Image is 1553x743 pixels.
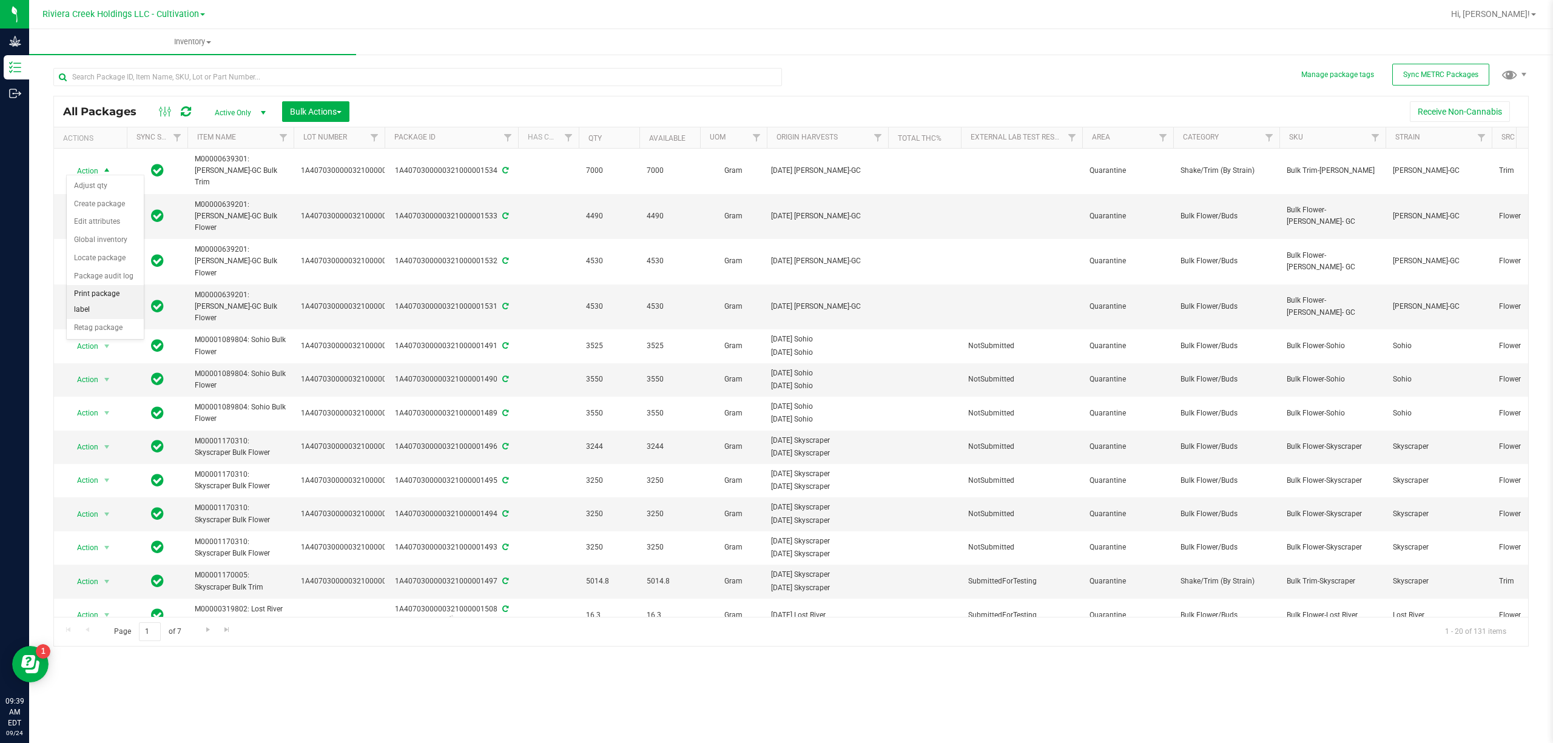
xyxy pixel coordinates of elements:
span: M00001170005: Skyscraper Bulk Trim [195,570,286,593]
span: 1A4070300000321000001491 [301,340,403,352]
p: 09:39 AM EDT [5,696,24,728]
span: Bulk Flower/Buds [1181,340,1272,352]
span: Quarantine [1090,210,1166,222]
span: Bulk Flower-Skyscraper [1287,475,1378,486]
div: Value 1: 2025-08-18 Sohio [771,334,884,345]
span: Bulk Flower/Buds [1181,255,1272,267]
span: 16.3 [647,610,693,621]
span: Sync METRC Packages [1403,70,1478,79]
span: select [99,573,115,590]
span: Sync from Compliance System [500,409,508,417]
span: 1A4070300000321000001496 [301,441,403,452]
span: 1A4070300000321000001497 [301,576,403,587]
span: Gram [707,165,760,177]
a: Filter [1366,127,1386,148]
div: Actions [63,134,122,143]
a: Filter [498,127,518,148]
span: 1A4070300000321000001534 [301,165,403,177]
span: In Sync [151,337,164,354]
span: Lost River [1393,610,1484,621]
button: Receive Non-Cannabis [1410,101,1510,122]
div: Value 2: 2025-08-18 Skyscraper [771,515,884,526]
span: Action [66,338,99,355]
span: Gram [707,508,760,520]
span: 1A4070300000321000001533 [301,210,403,222]
span: Skyscraper [1393,475,1484,486]
inline-svg: Grow [9,35,21,47]
a: Filter [1472,127,1492,148]
th: Has COA [518,127,579,149]
span: Skyscraper [1393,441,1484,452]
span: 1A4070300000321000001490 [301,374,403,385]
a: Filter [1259,127,1279,148]
span: M00001170310: Skyscraper Bulk Flower [195,435,286,459]
span: Shake/Trim (By Strain) [1181,165,1272,177]
span: Quarantine [1090,576,1166,587]
span: 1A4070300000321000001531 [301,301,403,312]
span: 4490 [586,210,632,222]
span: [PERSON_NAME]-GC [1393,255,1484,267]
span: Sync from Compliance System [500,476,508,485]
span: In Sync [151,472,164,489]
a: Filter [274,127,294,148]
span: In Sync [151,607,164,624]
span: Sohio [1393,340,1484,352]
span: 3250 [586,508,632,520]
span: 4490 [647,210,693,222]
span: Bulk Flower-[PERSON_NAME]- GC [1287,204,1378,227]
span: 16.3 [586,610,632,621]
a: Lot Number [303,133,347,141]
span: Bulk Flower-Sohio [1287,340,1378,352]
span: Gram [707,408,760,419]
a: Filter [868,127,888,148]
div: Lab Sample [383,615,520,627]
span: Bulk Trim-Skyscraper [1287,576,1378,587]
span: Skyscraper [1393,508,1484,520]
div: 1A4070300000321000001490 [383,374,520,385]
a: Inventory [29,29,356,55]
span: NotSubmitted [968,408,1075,419]
span: select [99,607,115,624]
div: 1A4070300000321000001497 [383,576,520,587]
div: Value 2: 2025-08-18 Skyscraper [771,481,884,493]
div: 1A4070300000321000001493 [383,542,520,553]
span: NotSubmitted [968,508,1075,520]
a: Sync Status [136,133,183,141]
span: Bulk Flower/Buds [1181,374,1272,385]
span: 3250 [647,542,693,553]
span: SubmittedForTesting [968,610,1075,621]
div: Value 2: 2025-08-18 Sohio [771,414,884,425]
span: Gram [707,475,760,486]
div: 1A4070300000321000001495 [383,475,520,486]
span: Gram [707,301,760,312]
span: Skyscraper [1393,576,1484,587]
div: 1A4070300000321000001508 [383,603,520,627]
span: In Sync [151,162,164,179]
li: Print package label [67,285,144,318]
a: Package ID [394,133,436,141]
iframe: Resource center unread badge [36,644,50,659]
span: Sync from Compliance System [500,166,508,175]
div: Value 1: 2025-09-08 Stambaugh-GC [771,255,884,267]
button: Bulk Actions [282,101,349,122]
span: Sohio [1393,408,1484,419]
span: Sync from Compliance System [500,302,508,311]
span: Bulk Flower-Skyscraper [1287,542,1378,553]
div: 1A4070300000321000001496 [383,441,520,452]
div: Value 1: 2025-09-08 Stambaugh-GC [771,165,884,177]
span: M00000639301: [PERSON_NAME]-GC Bulk Trim [195,153,286,189]
span: 4530 [586,301,632,312]
span: select [99,163,115,180]
span: Bulk Actions [290,107,342,116]
span: 1A4070300000321000001494 [301,508,403,520]
span: In Sync [151,539,164,556]
a: External Lab Test Result [971,133,1066,141]
span: In Sync [151,252,164,269]
div: 1A4070300000321000001533 [383,210,520,222]
span: Bulk Trim-[PERSON_NAME] [1287,165,1378,177]
span: Quarantine [1090,340,1166,352]
span: SubmittedForTesting [968,576,1075,587]
span: Quarantine [1090,255,1166,267]
span: 1A4070300000321000001495 [301,475,403,486]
